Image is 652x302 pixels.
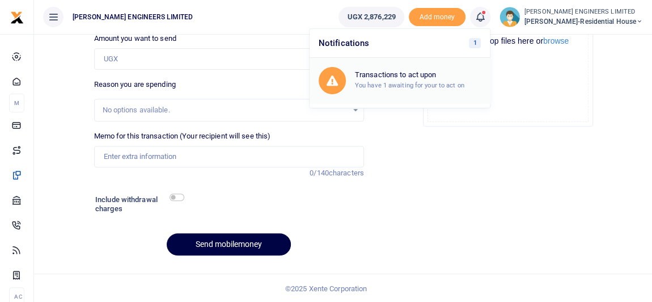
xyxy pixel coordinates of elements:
span: UGX 2,876,229 [347,11,395,23]
a: profile-user [PERSON_NAME] ENGINEERS LIMITED [PERSON_NAME]-Residential House [499,7,643,27]
img: profile-user [499,7,520,27]
h6: Transactions to act upon [355,70,481,79]
a: logo-small logo-large logo-large [10,12,24,21]
a: Add money [409,12,465,20]
a: Transactions to act upon You have 1 awaiting for your to act on [310,58,490,103]
li: Wallet ballance [334,7,408,27]
small: [PERSON_NAME] ENGINEERS LIMITED [524,7,643,17]
span: characters [329,169,364,177]
span: 0/140 [310,169,329,177]
h6: Include withdrawal charges [95,195,179,213]
span: Add money [409,8,465,27]
li: M [9,94,24,112]
input: UGX [94,48,364,70]
small: You have 1 awaiting for your to act on [355,81,464,89]
label: Reason you are spending [94,79,176,90]
a: UGX 2,876,229 [338,7,404,27]
span: 1 [469,38,481,48]
img: logo-small [10,11,24,24]
li: Toup your wallet [409,8,465,27]
span: [PERSON_NAME] ENGINEERS LIMITED [68,12,197,22]
div: Drag and drop files here or [428,36,588,47]
div: No options available. [103,104,348,116]
button: Send mobilemoney [167,233,291,255]
label: Amount you want to send [94,33,176,44]
input: Enter extra information [94,146,364,167]
span: [PERSON_NAME]-Residential House [524,16,643,27]
label: Memo for this transaction (Your recipient will see this) [94,131,271,142]
h6: Notifications [310,29,490,58]
button: browse [543,37,569,45]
